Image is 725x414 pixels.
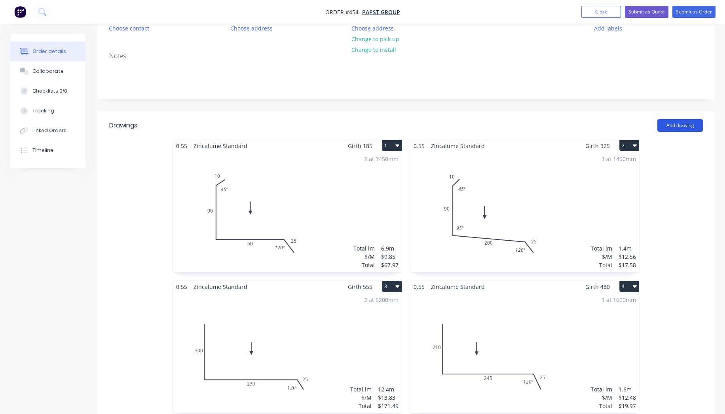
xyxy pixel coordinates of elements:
div: Collaborate [32,68,64,75]
div: 1.4m [619,244,636,253]
div: $17.58 [619,261,636,269]
span: Zincalume Standard [428,281,488,292]
div: 021024525120º1 at 1600mmTotal lm$/MTotal1.6m$12.48$19.97 [410,292,639,413]
div: 1 at 1400mm [602,155,636,163]
div: 2 at 3450mm [364,155,399,163]
div: Total lm [350,385,372,393]
button: Add labels [590,23,626,33]
button: Order details [10,42,85,61]
div: 1 at 1600mm [602,296,636,304]
div: Total [353,261,375,269]
button: Close [581,6,621,18]
span: Girth 480 [585,281,610,292]
a: Papst Group [362,8,400,16]
button: Change to pick up [347,34,404,44]
div: $12.48 [619,393,636,402]
span: Order #454 - [325,8,362,16]
div: $67.97 [381,261,399,269]
button: Collaborate [10,61,85,81]
div: $171.49 [378,402,399,410]
div: Timeline [32,147,53,154]
div: Linked Orders [32,127,66,134]
div: $/M [591,253,612,261]
span: 0.55 [173,140,190,152]
button: Submit as Order [672,6,716,18]
div: Total [591,402,612,410]
button: 3 [382,281,402,292]
div: Total [350,402,372,410]
div: $/M [353,253,375,261]
div: 030023025120º2 at 6200mmTotal lm$/MTotal12.4m$13.83$171.49 [173,292,402,413]
div: 010902002545º95º120º1 at 1400mmTotal lm$/MTotal1.4m$12.56$17.58 [410,152,639,272]
span: Girth 185 [348,140,372,152]
span: Zincalume Standard [190,140,251,152]
img: Factory [14,6,26,18]
span: 0.55 [410,140,428,152]
div: $19.97 [619,402,636,410]
div: Total [591,261,612,269]
button: Tracking [10,101,85,121]
div: $12.56 [619,253,636,261]
button: Change to install [347,44,400,55]
button: Submit as Quote [625,6,668,18]
div: 12.4m [378,385,399,393]
button: Checklists 0/0 [10,81,85,101]
div: Total lm [591,385,612,393]
div: 01090602545º120º2 at 3450mmTotal lm$/MTotal6.9m$9.85$67.97 [173,152,402,272]
button: Choose address [226,23,277,33]
span: 0.55 [173,281,190,292]
div: Tracking [32,107,54,114]
button: Choose contact [105,23,154,33]
div: Total lm [591,244,612,253]
span: Girth 555 [348,281,372,292]
div: 6.9m [381,244,399,253]
span: 0.55 [410,281,428,292]
span: Girth 325 [585,140,610,152]
span: Zincalume Standard [190,281,251,292]
div: 1.6m [619,385,636,393]
button: 2 [619,140,639,151]
div: 2 at 6200mm [364,296,399,304]
button: Timeline [10,141,85,160]
div: Order details [32,48,66,55]
div: $/M [350,393,372,402]
div: Total lm [353,244,375,253]
div: Checklists 0/0 [32,87,67,95]
div: $13.83 [378,393,399,402]
button: 4 [619,281,639,292]
div: $/M [591,393,612,402]
button: 1 [382,140,402,151]
span: Zincalume Standard [428,140,488,152]
button: Choose address [347,23,398,33]
div: Drawings [109,121,137,130]
div: Notes [109,52,703,60]
button: Linked Orders [10,121,85,141]
button: Add drawing [657,119,703,132]
div: $9.85 [381,253,399,261]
